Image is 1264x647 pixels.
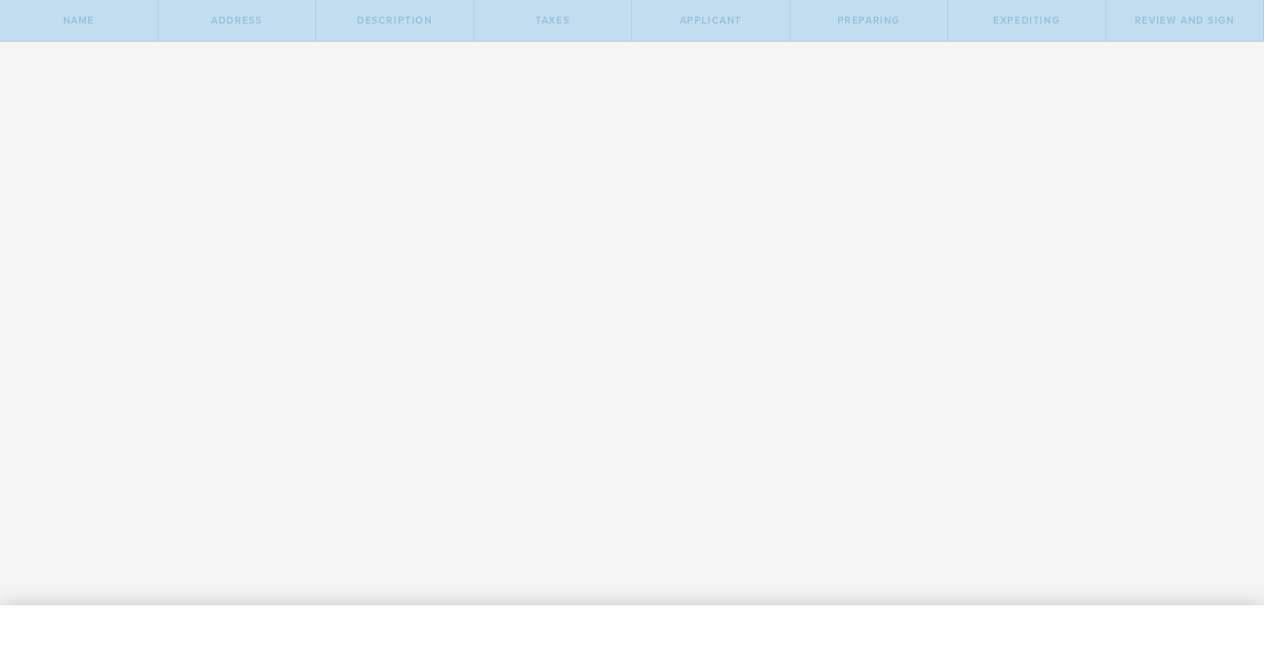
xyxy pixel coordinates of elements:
[1135,15,1235,26] span: Review and Sign
[211,15,262,26] span: Address
[838,15,900,26] span: Preparing
[535,15,569,26] span: Taxes
[63,15,94,26] span: Name
[680,15,742,26] span: Applicant
[1195,539,1264,605] iframe: Chat Widget
[357,15,432,26] span: Description
[993,15,1060,26] span: Expediting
